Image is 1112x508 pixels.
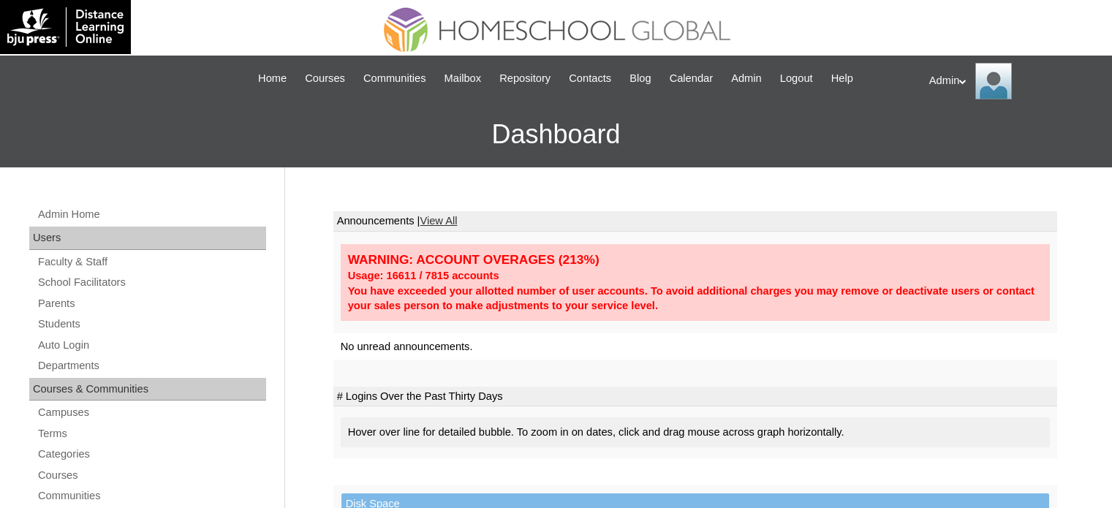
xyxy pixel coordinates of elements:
span: Mailbox [445,70,482,87]
a: Logout [773,70,820,87]
a: Repository [492,70,558,87]
img: logo-white.png [7,7,124,47]
img: Admin Homeschool Global [975,63,1012,99]
span: Logout [780,70,813,87]
a: Communities [37,487,266,505]
a: Departments [37,357,266,375]
span: Contacts [569,70,611,87]
a: Campuses [37,403,266,422]
a: Mailbox [437,70,489,87]
div: Users [29,227,266,250]
a: Auto Login [37,336,266,355]
a: Parents [37,295,266,313]
span: Calendar [670,70,713,87]
span: Repository [499,70,551,87]
a: Categories [37,445,266,463]
td: # Logins Over the Past Thirty Days [333,387,1057,407]
a: Blog [622,70,658,87]
span: Admin [731,70,762,87]
div: You have exceeded your allotted number of user accounts. To avoid additional charges you may remo... [348,284,1043,314]
span: Communities [363,70,426,87]
a: School Facilitators [37,273,266,292]
h3: Dashboard [7,102,1105,167]
td: Announcements | [333,211,1057,232]
div: Hover over line for detailed bubble. To zoom in on dates, click and drag mouse across graph horiz... [341,417,1050,447]
strong: Usage: 16611 / 7815 accounts [348,270,499,281]
span: Courses [305,70,345,87]
span: Home [258,70,287,87]
div: WARNING: ACCOUNT OVERAGES (213%) [348,251,1043,268]
a: Admin [724,70,769,87]
td: No unread announcements. [333,333,1057,360]
span: Blog [629,70,651,87]
a: Communities [356,70,434,87]
a: Terms [37,425,266,443]
a: Calendar [662,70,720,87]
div: Courses & Communities [29,378,266,401]
a: Courses [37,466,266,485]
a: Help [824,70,861,87]
a: Home [251,70,294,87]
a: Admin Home [37,205,266,224]
a: Contacts [561,70,619,87]
span: Help [831,70,853,87]
a: View All [420,215,457,227]
div: Admin [929,63,1097,99]
a: Faculty & Staff [37,253,266,271]
a: Students [37,315,266,333]
a: Courses [298,70,352,87]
